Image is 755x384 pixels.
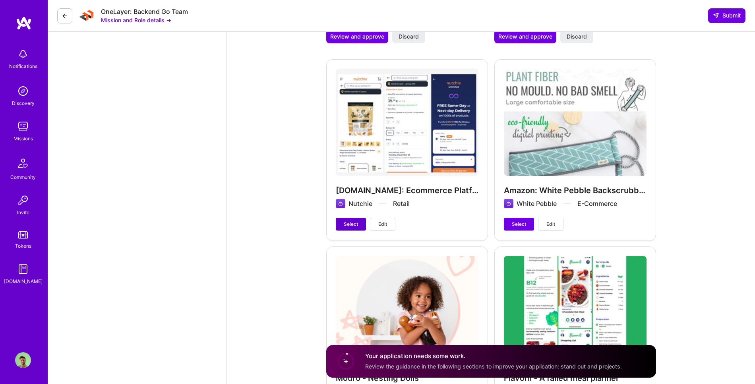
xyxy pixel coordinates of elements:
button: Edit [538,218,563,231]
span: Edit [378,221,387,228]
span: Review and approve [330,33,384,41]
img: bell [15,46,31,62]
img: Invite [15,192,31,208]
img: guide book [15,261,31,277]
div: Invite [17,208,29,217]
img: Community [14,154,33,173]
i: icon SendLight [713,12,719,19]
div: OneLayer: Backend Go Team [101,8,188,16]
button: Discard [392,30,425,43]
span: Submit [713,12,741,19]
div: Discovery [12,99,35,107]
button: Select [336,218,366,231]
span: Select [512,221,526,228]
button: Submit [708,8,745,23]
img: Company Logo [79,8,95,24]
button: Select [504,218,534,231]
i: icon LeftArrowDark [62,13,68,19]
div: Notifications [9,62,37,70]
img: tokens [18,231,28,239]
img: logo [16,16,32,30]
img: teamwork [15,118,31,134]
div: Missions [14,134,33,143]
button: Review and approve [326,30,388,43]
img: User Avatar [15,352,31,368]
span: Review the guidance in the following sections to improve your application: stand out and projects. [365,363,622,370]
span: Discard [399,33,419,41]
a: User Avatar [13,352,33,368]
img: discovery [15,83,31,99]
div: [DOMAIN_NAME] [4,277,43,285]
h4: Your application needs some work. [365,352,622,361]
button: Mission and Role details → [101,16,171,24]
button: Discard [560,30,593,43]
span: Edit [546,221,555,228]
div: Community [10,173,36,181]
button: Edit [370,218,395,231]
span: Select [344,221,358,228]
span: Review and approve [498,33,552,41]
button: Review and approve [494,30,556,43]
div: Tokens [15,242,31,250]
span: Discard [567,33,587,41]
